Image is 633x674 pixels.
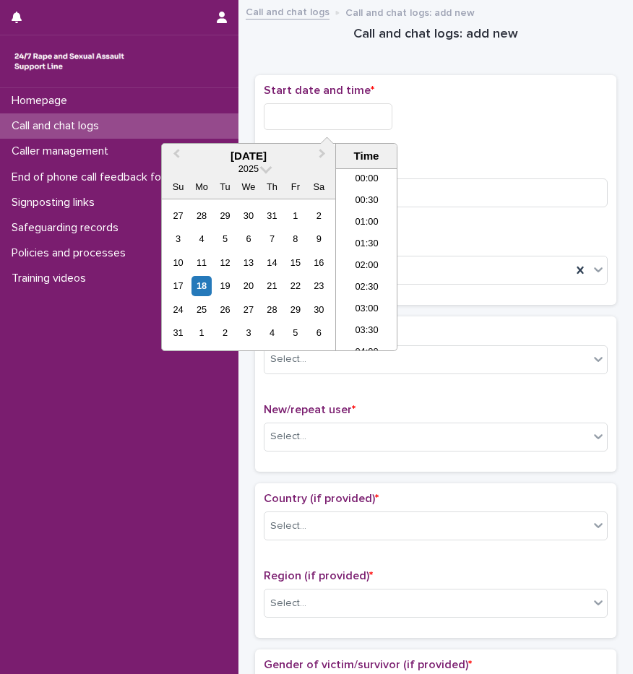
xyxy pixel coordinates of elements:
div: Choose Friday, August 15th, 2025 [285,253,305,272]
div: Choose Saturday, August 23rd, 2025 [309,276,329,295]
button: Next Month [312,145,335,168]
div: Choose Monday, August 4th, 2025 [191,229,211,249]
div: Choose Friday, August 22nd, 2025 [285,276,305,295]
div: Su [168,177,188,196]
div: Choose Sunday, August 10th, 2025 [168,253,188,272]
div: Select... [270,352,306,367]
li: 00:00 [336,169,397,191]
div: Choose Monday, August 25th, 2025 [191,300,211,319]
p: Caller management [6,144,120,158]
h1: Call and chat logs: add new [255,26,616,43]
li: 01:30 [336,234,397,256]
p: Call and chat logs [6,119,111,133]
p: Policies and processes [6,246,137,260]
span: Start date and time [264,85,374,96]
div: Choose Sunday, August 17th, 2025 [168,276,188,295]
p: Signposting links [6,196,106,209]
div: Choose Saturday, August 30th, 2025 [309,300,329,319]
p: Homepage [6,94,79,108]
p: Call and chat logs: add new [345,4,475,20]
img: rhQMoQhaT3yELyF149Cw [12,47,127,76]
div: Choose Monday, August 11th, 2025 [191,253,211,272]
div: Choose Friday, August 29th, 2025 [285,300,305,319]
div: Select... [270,596,306,611]
div: Select... [270,429,306,444]
div: Choose Saturday, August 16th, 2025 [309,253,329,272]
div: Choose Thursday, August 28th, 2025 [262,300,282,319]
a: Call and chat logs [246,3,330,20]
span: Region (if provided) [264,570,373,582]
div: We [238,177,258,196]
div: Tu [215,177,235,196]
div: Choose Monday, September 1st, 2025 [191,323,211,342]
div: month 2025-08 [166,204,330,345]
div: Choose Wednesday, August 27th, 2025 [238,300,258,319]
div: Choose Tuesday, July 29th, 2025 [215,206,235,225]
li: 01:00 [336,212,397,234]
li: 02:00 [336,256,397,277]
li: 02:30 [336,277,397,299]
div: Choose Saturday, September 6th, 2025 [309,323,329,342]
li: 03:30 [336,321,397,342]
div: Th [262,177,282,196]
div: Choose Friday, August 1st, 2025 [285,206,305,225]
div: Choose Wednesday, August 6th, 2025 [238,229,258,249]
div: Choose Thursday, August 14th, 2025 [262,253,282,272]
div: Choose Tuesday, August 12th, 2025 [215,253,235,272]
div: Choose Wednesday, July 30th, 2025 [238,206,258,225]
div: Choose Sunday, August 3rd, 2025 [168,229,188,249]
div: Choose Monday, July 28th, 2025 [191,206,211,225]
div: Sa [309,177,329,196]
div: Fr [285,177,305,196]
div: Choose Sunday, August 24th, 2025 [168,300,188,319]
div: Choose Friday, September 5th, 2025 [285,323,305,342]
div: Choose Wednesday, August 20th, 2025 [238,276,258,295]
div: [DATE] [162,150,335,163]
div: Choose Saturday, August 2nd, 2025 [309,206,329,225]
div: Time [340,150,393,163]
div: Choose Tuesday, August 19th, 2025 [215,276,235,295]
div: Choose Wednesday, September 3rd, 2025 [238,323,258,342]
li: 00:30 [336,191,397,212]
div: Choose Wednesday, August 13th, 2025 [238,253,258,272]
div: Mo [191,177,211,196]
span: Gender of victim/survivor (if provided) [264,659,472,670]
p: Safeguarding records [6,221,130,235]
div: Choose Friday, August 8th, 2025 [285,229,305,249]
span: Country (if provided) [264,493,379,504]
div: Choose Monday, August 18th, 2025 [191,276,211,295]
li: 04:00 [336,342,397,364]
div: Select... [270,519,306,534]
div: Choose Thursday, September 4th, 2025 [262,323,282,342]
div: Choose Thursday, July 31st, 2025 [262,206,282,225]
span: New/repeat user [264,404,356,415]
div: Choose Tuesday, August 5th, 2025 [215,229,235,249]
div: Choose Saturday, August 9th, 2025 [309,229,329,249]
button: Previous Month [163,145,186,168]
div: Choose Sunday, August 31st, 2025 [168,323,188,342]
div: Choose Sunday, July 27th, 2025 [168,206,188,225]
div: Choose Thursday, August 7th, 2025 [262,229,282,249]
div: Choose Tuesday, September 2nd, 2025 [215,323,235,342]
p: Training videos [6,272,98,285]
div: Choose Thursday, August 21st, 2025 [262,276,282,295]
p: End of phone call feedback form [6,170,186,184]
span: 2025 [238,163,259,174]
li: 03:00 [336,299,397,321]
div: Choose Tuesday, August 26th, 2025 [215,300,235,319]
